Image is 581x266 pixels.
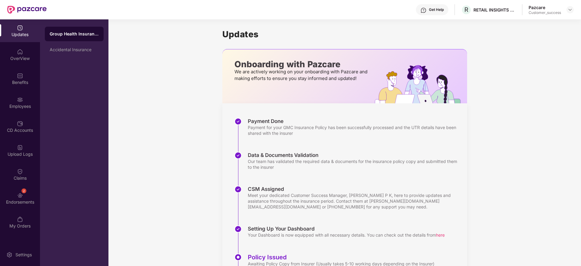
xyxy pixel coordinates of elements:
[248,118,461,125] div: Payment Done
[7,6,47,14] img: New Pazcare Logo
[420,7,427,13] img: svg+xml;base64,PHN2ZyBpZD0iSGVscC0zMngzMiIgeG1sbnM9Imh0dHA6Ly93d3cudzMub3JnLzIwMDAvc3ZnIiB3aWR0aD...
[22,188,26,193] div: 2
[17,192,23,198] img: svg+xml;base64,PHN2ZyBpZD0iRW5kb3JzZW1lbnRzIiB4bWxucz0iaHR0cDovL3d3dy53My5vcmcvMjAwMC9zdmciIHdpZH...
[429,7,444,12] div: Get Help
[50,47,99,52] div: Accidental Insurance
[375,65,467,103] img: hrOnboarding
[248,232,445,238] div: Your Dashboard is now equipped with all necessary details. You can check out the details from
[436,232,445,238] span: here
[529,10,561,15] div: Customer_success
[17,25,23,31] img: svg+xml;base64,PHN2ZyBpZD0iVXBkYXRlZCIgeG1sbnM9Imh0dHA6Ly93d3cudzMub3JnLzIwMDAvc3ZnIiB3aWR0aD0iMj...
[17,97,23,103] img: svg+xml;base64,PHN2ZyBpZD0iRW1wbG95ZWVzIiB4bWxucz0iaHR0cDovL3d3dy53My5vcmcvMjAwMC9zdmciIHdpZHRoPS...
[17,121,23,127] img: svg+xml;base64,PHN2ZyBpZD0iQ0RfQWNjb3VudHMiIGRhdGEtbmFtZT0iQ0QgQWNjb3VudHMiIHhtbG5zPSJodHRwOi8vd3...
[248,152,461,158] div: Data & Documents Validation
[50,31,99,37] div: Group Health Insurance
[248,125,461,136] div: Payment for your GMC Insurance Policy has been successfully processed and the UTR details have be...
[234,68,369,82] p: We are actively working on your onboarding with Pazcare and making efforts to ensure you stay inf...
[234,62,369,67] p: Onboarding with Pazcare
[464,6,468,13] span: R
[14,252,34,258] div: Settings
[234,118,242,125] img: svg+xml;base64,PHN2ZyBpZD0iU3RlcC1Eb25lLTMyeDMyIiB4bWxucz0iaHR0cDovL3d3dy53My5vcmcvMjAwMC9zdmciIH...
[473,7,516,13] div: RETAIL INSIGHTS CONSULTANCY SERVICES PRIVATE LIMITED
[529,5,561,10] div: Pazcare
[568,7,573,12] img: svg+xml;base64,PHN2ZyBpZD0iRHJvcGRvd24tMzJ4MzIiIHhtbG5zPSJodHRwOi8vd3d3LnczLm9yZy8yMDAwL3N2ZyIgd2...
[17,145,23,151] img: svg+xml;base64,PHN2ZyBpZD0iVXBsb2FkX0xvZ3MiIGRhdGEtbmFtZT0iVXBsb2FkIExvZ3MiIHhtbG5zPSJodHRwOi8vd3...
[222,29,467,39] h1: Updates
[234,186,242,193] img: svg+xml;base64,PHN2ZyBpZD0iU3RlcC1Eb25lLTMyeDMyIiB4bWxucz0iaHR0cDovL3d3dy53My5vcmcvMjAwMC9zdmciIH...
[17,73,23,79] img: svg+xml;base64,PHN2ZyBpZD0iQmVuZWZpdHMiIHhtbG5zPSJodHRwOi8vd3d3LnczLm9yZy8yMDAwL3N2ZyIgd2lkdGg9Ij...
[248,254,434,261] div: Policy Issued
[248,225,445,232] div: Setting Up Your Dashboard
[234,152,242,159] img: svg+xml;base64,PHN2ZyBpZD0iU3RlcC1Eb25lLTMyeDMyIiB4bWxucz0iaHR0cDovL3d3dy53My5vcmcvMjAwMC9zdmciIH...
[248,158,461,170] div: Our team has validated the required data & documents for the insurance policy copy and submitted ...
[234,225,242,233] img: svg+xml;base64,PHN2ZyBpZD0iU3RlcC1Eb25lLTMyeDMyIiB4bWxucz0iaHR0cDovL3d3dy53My5vcmcvMjAwMC9zdmciIH...
[17,168,23,175] img: svg+xml;base64,PHN2ZyBpZD0iQ2xhaW0iIHhtbG5zPSJodHRwOi8vd3d3LnczLm9yZy8yMDAwL3N2ZyIgd2lkdGg9IjIwIi...
[234,254,242,261] img: svg+xml;base64,PHN2ZyBpZD0iU3RlcC1BY3RpdmUtMzJ4MzIiIHhtbG5zPSJodHRwOi8vd3d3LnczLm9yZy8yMDAwL3N2Zy...
[17,216,23,222] img: svg+xml;base64,PHN2ZyBpZD0iTXlfT3JkZXJzIiBkYXRhLW5hbWU9Ik15IE9yZGVycyIgeG1sbnM9Imh0dHA6Ly93d3cudz...
[248,186,461,192] div: CSM Assigned
[17,49,23,55] img: svg+xml;base64,PHN2ZyBpZD0iSG9tZSIgeG1sbnM9Imh0dHA6Ly93d3cudzMub3JnLzIwMDAvc3ZnIiB3aWR0aD0iMjAiIG...
[248,192,461,210] div: Meet your dedicated Customer Success Manager, [PERSON_NAME] P K, here to provide updates and assi...
[6,252,12,258] img: svg+xml;base64,PHN2ZyBpZD0iU2V0dGluZy0yMHgyMCIgeG1sbnM9Imh0dHA6Ly93d3cudzMub3JnLzIwMDAvc3ZnIiB3aW...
